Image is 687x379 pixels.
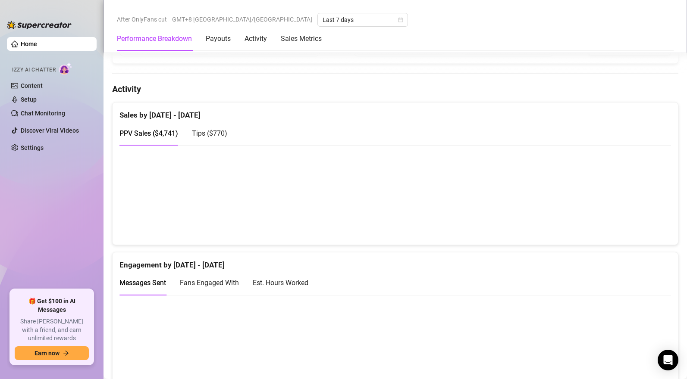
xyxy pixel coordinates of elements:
[180,279,239,287] span: Fans Engaged With
[15,317,89,343] span: Share [PERSON_NAME] with a friend, and earn unlimited rewards
[172,13,312,26] span: GMT+8 [GEOGRAPHIC_DATA]/[GEOGRAPHIC_DATA]
[119,279,166,287] span: Messages Sent
[21,40,37,47] a: Home
[119,103,671,121] div: Sales by [DATE] - [DATE]
[398,17,403,22] span: calendar
[117,34,192,44] div: Performance Breakdown
[192,129,227,137] span: Tips ( $770 )
[21,144,44,151] a: Settings
[15,297,89,314] span: 🎁 Get $100 in AI Messages
[63,350,69,356] span: arrow-right
[35,350,60,357] span: Earn now
[21,110,65,117] a: Chat Monitoring
[281,34,322,44] div: Sales Metrics
[253,277,308,288] div: Est. Hours Worked
[7,21,72,29] img: logo-BBDzfeDw.svg
[206,34,231,44] div: Payouts
[59,62,72,75] img: AI Chatter
[245,34,267,44] div: Activity
[15,346,89,360] button: Earn nowarrow-right
[21,82,43,89] a: Content
[119,252,671,271] div: Engagement by [DATE] - [DATE]
[21,127,79,134] a: Discover Viral Videos
[119,129,178,137] span: PPV Sales ( $4,741 )
[658,350,678,370] div: Open Intercom Messenger
[117,13,167,26] span: After OnlyFans cut
[323,13,403,26] span: Last 7 days
[21,96,37,103] a: Setup
[12,66,56,74] span: Izzy AI Chatter
[112,83,678,95] h4: Activity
